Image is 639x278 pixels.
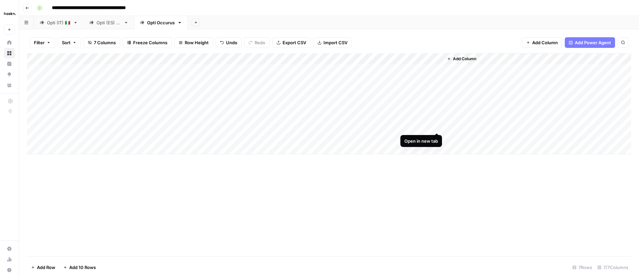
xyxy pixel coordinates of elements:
[34,16,84,29] a: Opti (IT) 🇮🇹
[522,37,562,48] button: Add Column
[97,19,121,26] div: Opti (ES) 🇪🇸
[255,39,265,46] span: Redo
[62,39,71,46] span: Sort
[565,37,615,48] button: Add Power Agent
[4,243,15,254] a: Settings
[185,39,209,46] span: Row Height
[94,39,116,46] span: 7 Columns
[34,39,45,46] span: Filter
[404,138,438,144] div: Open in new tab
[174,37,213,48] button: Row Height
[453,56,476,62] span: Add Column
[27,262,59,273] button: Add Row
[47,19,71,26] div: Opti (IT) 🇮🇹
[570,262,595,273] div: 7 Rows
[226,39,237,46] span: Undo
[4,265,15,275] button: Help + Support
[4,8,16,20] img: Haskn Logo
[69,264,96,271] span: Add 10 Rows
[4,69,15,80] a: Opportunities
[216,37,242,48] button: Undo
[37,264,55,271] span: Add Row
[123,37,172,48] button: Freeze Columns
[4,48,15,59] a: Browse
[4,5,15,22] button: Workspace: Haskn
[272,37,311,48] button: Export CSV
[84,16,134,29] a: Opti (ES) 🇪🇸
[313,37,352,48] button: Import CSV
[59,262,100,273] button: Add 10 Rows
[532,39,558,46] span: Add Column
[58,37,81,48] button: Sort
[323,39,347,46] span: Import CSV
[4,254,15,265] a: Usage
[4,80,15,90] a: Your Data
[84,37,120,48] button: 7 Columns
[147,19,175,26] div: Opti Occurus
[283,39,306,46] span: Export CSV
[4,59,15,69] a: Insights
[4,37,15,48] a: Home
[134,16,188,29] a: Opti Occurus
[444,55,479,63] button: Add Column
[133,39,167,46] span: Freeze Columns
[30,37,55,48] button: Filter
[595,262,631,273] div: 7/7 Columns
[575,39,611,46] span: Add Power Agent
[244,37,270,48] button: Redo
